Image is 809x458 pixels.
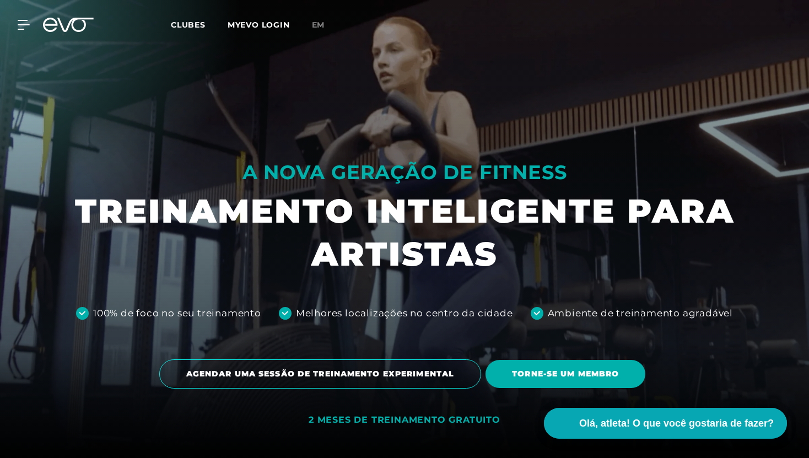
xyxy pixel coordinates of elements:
a: Clubes [171,19,228,30]
font: Melhores localizações no centro da cidade [296,308,513,319]
font: AGENDAR UMA SESSÃO DE TREINAMENTO EXPERIMENTAL [186,369,455,379]
font: A NOVA GERAÇÃO DE FITNESS [242,160,567,184]
a: TORNE-SE UM MEMBRO [486,352,650,396]
a: MYEVO LOGIN [228,20,290,30]
font: 100% de foco no seu treinamento [93,308,261,319]
a: em [312,19,338,31]
button: Olá, atleta! O que você gostaria de fazer? [544,408,787,439]
font: Clubes [171,20,206,30]
font: TORNE-SE UM MEMBRO [512,369,619,379]
font: Ambiente de treinamento agradável [548,308,733,319]
font: TREINAMENTO INTELIGENTE PARA ARTISTAS [75,191,746,274]
font: 2 MESES DE TREINAMENTO GRATUITO [309,414,500,425]
font: Olá, atleta! O que você gostaria de fazer? [579,418,774,429]
a: AGENDAR UMA SESSÃO DE TREINAMENTO EXPERIMENTAL [159,351,486,397]
font: em [312,20,325,30]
